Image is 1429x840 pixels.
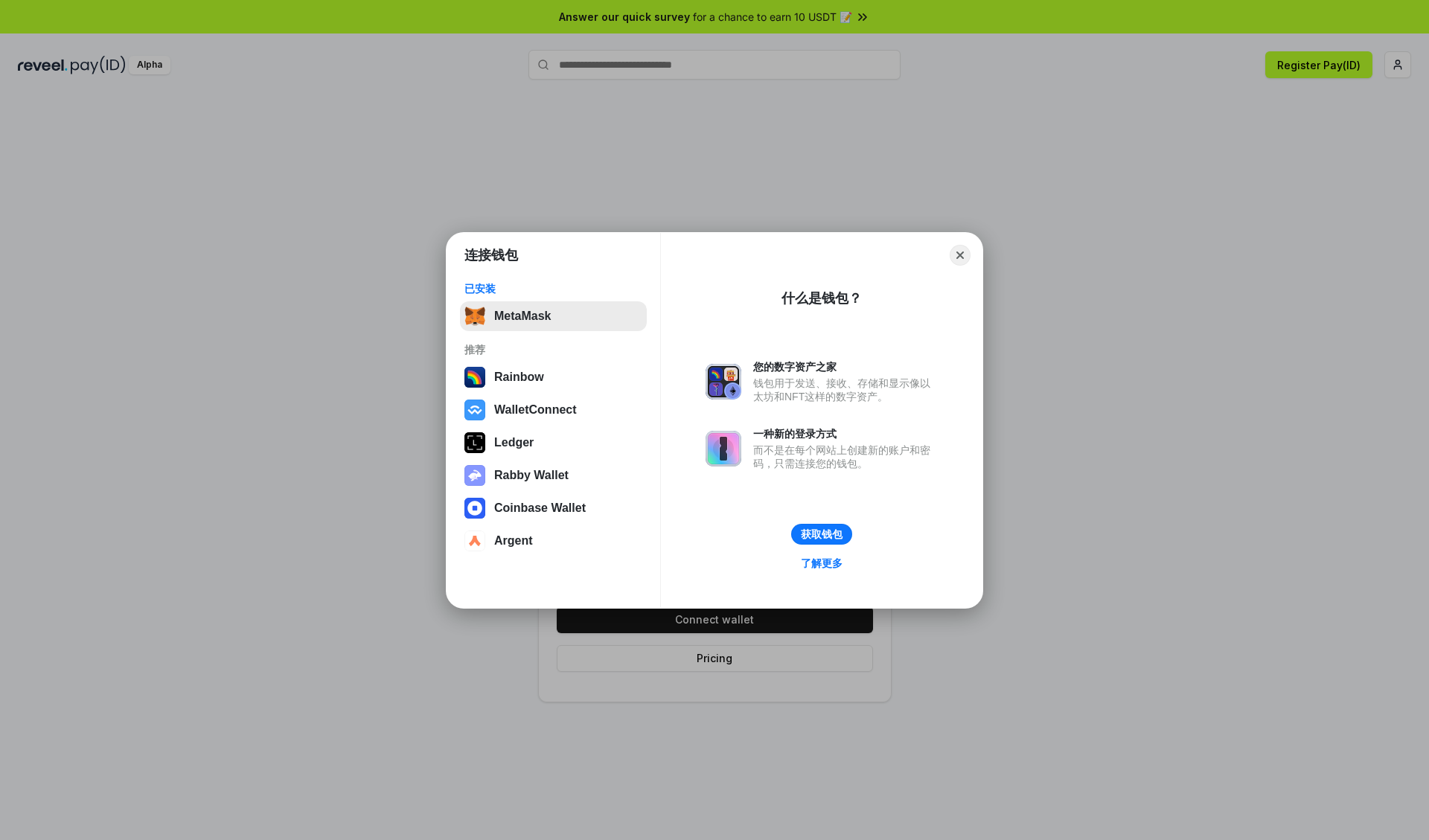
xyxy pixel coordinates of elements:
[781,289,862,307] div: 什么是钱包？
[494,469,569,482] div: Rabby Wallet
[460,301,647,331] button: MetaMask
[460,428,647,458] button: Ledger
[460,362,647,392] button: Rainbow
[791,524,852,545] button: 获取钱包
[494,501,586,515] div: Coinbase Wallet
[464,343,642,356] div: 推荐
[464,465,485,486] img: svg+xml,%3Csvg%20xmlns%3D%22http%3A%2F%2Fwww.w3.org%2F2000%2Fsvg%22%20fill%3D%22none%22%20viewBox...
[464,498,485,519] img: svg+xml,%3Csvg%20width%3D%2228%22%20height%3D%2228%22%20viewBox%3D%220%200%2028%2028%22%20fill%3D...
[460,493,647,523] button: Coinbase Wallet
[460,526,647,556] button: Argent
[950,245,971,266] button: Close
[494,310,551,323] div: MetaMask
[792,554,851,573] a: 了解更多
[464,306,485,327] img: svg+xml,%3Csvg%20fill%3D%22none%22%20height%3D%2233%22%20viewBox%3D%220%200%2035%2033%22%20width%...
[753,443,938,470] div: 而不是在每个网站上创建新的账户和密码，只需连接您的钱包。
[464,246,518,264] h1: 连接钱包
[801,557,843,570] div: 了解更多
[494,403,577,417] div: WalletConnect
[464,530,485,551] img: svg+xml,%3Csvg%20width%3D%2228%22%20height%3D%2228%22%20viewBox%3D%220%200%2028%2028%22%20fill%3D...
[464,367,485,388] img: svg+xml,%3Csvg%20width%3D%22120%22%20height%3D%22120%22%20viewBox%3D%220%200%20120%20120%22%20fil...
[753,376,938,403] div: 钱包用于发送、接收、存储和显示像以太坊和NFT这样的数字资产。
[494,371,544,384] div: Rainbow
[801,528,843,541] div: 获取钱包
[464,432,485,453] img: svg+xml,%3Csvg%20xmlns%3D%22http%3A%2F%2Fwww.w3.org%2F2000%2Fsvg%22%20width%3D%2228%22%20height%3...
[464,282,642,295] div: 已安装
[460,461,647,490] button: Rabby Wallet
[460,395,647,425] button: WalletConnect
[753,427,938,440] div: 一种新的登录方式
[494,534,533,548] div: Argent
[494,436,534,449] div: Ledger
[464,400,485,420] img: svg+xml,%3Csvg%20width%3D%2228%22%20height%3D%2228%22%20viewBox%3D%220%200%2028%2028%22%20fill%3D...
[753,360,938,373] div: 您的数字资产之家
[706,364,741,400] img: svg+xml,%3Csvg%20xmlns%3D%22http%3A%2F%2Fwww.w3.org%2F2000%2Fsvg%22%20fill%3D%22none%22%20viewBox...
[706,431,741,467] img: svg+xml,%3Csvg%20xmlns%3D%22http%3A%2F%2Fwww.w3.org%2F2000%2Fsvg%22%20fill%3D%22none%22%20viewBox...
